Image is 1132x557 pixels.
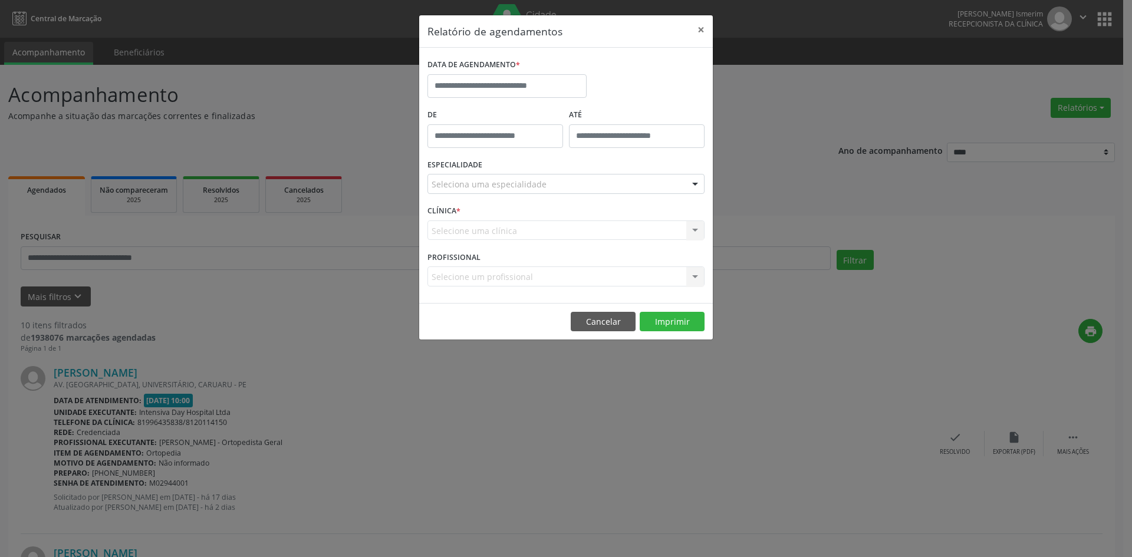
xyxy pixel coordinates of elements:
label: De [427,106,563,124]
label: CLÍNICA [427,202,460,220]
button: Cancelar [571,312,636,332]
span: Seleciona uma especialidade [432,178,547,190]
button: Close [689,15,713,44]
label: ATÉ [569,106,705,124]
button: Imprimir [640,312,705,332]
label: DATA DE AGENDAMENTO [427,56,520,74]
label: PROFISSIONAL [427,248,481,266]
h5: Relatório de agendamentos [427,24,562,39]
label: ESPECIALIDADE [427,156,482,174]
